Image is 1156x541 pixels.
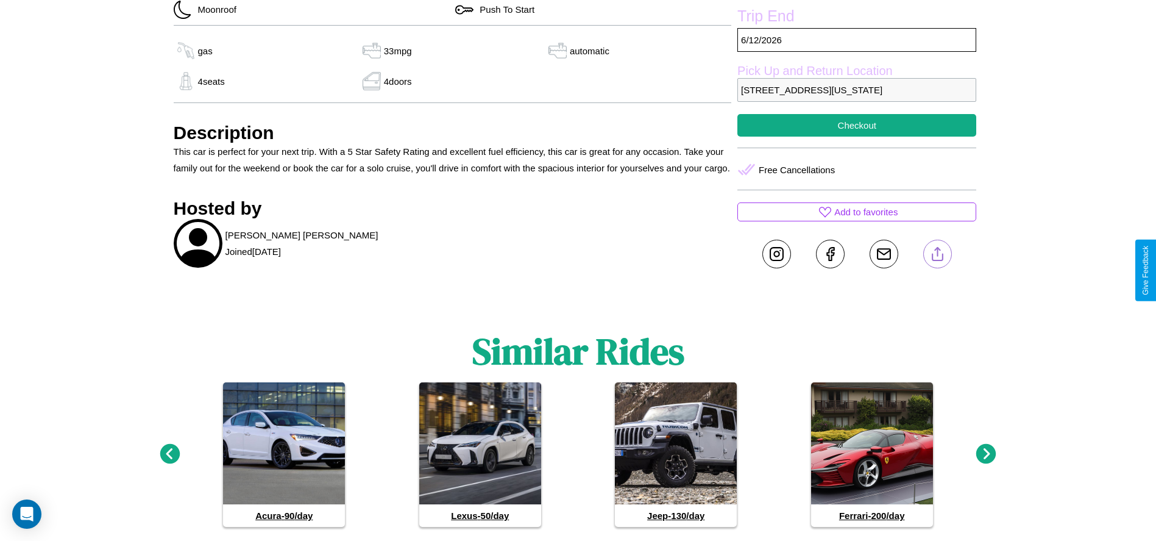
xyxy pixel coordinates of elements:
p: Joined [DATE] [225,243,281,260]
h4: Lexus - 50 /day [419,504,541,527]
p: [STREET_ADDRESS][US_STATE] [737,78,976,102]
a: Ferrari-200/day [811,382,933,527]
p: [PERSON_NAME] [PERSON_NAME] [225,227,378,243]
p: Push To Start [473,1,534,18]
p: 4 doors [384,73,412,90]
p: Moonroof [192,1,236,18]
img: gas [174,41,198,60]
label: Trip End [737,7,976,28]
div: Open Intercom Messenger [12,500,41,529]
a: Acura-90/day [223,382,345,527]
label: Pick Up and Return Location [737,64,976,78]
p: gas [198,43,213,59]
h4: Jeep - 130 /day [615,504,737,527]
h3: Hosted by [174,198,732,219]
button: Checkout [737,114,976,137]
button: Add to favorites [737,202,976,221]
a: Lexus-50/day [419,382,541,527]
img: gas [360,72,384,90]
p: 33 mpg [384,43,412,59]
p: This car is perfect for your next trip. With a 5 Star Safety Rating and excellent fuel efficiency... [174,143,732,176]
img: gas [360,41,384,60]
p: Add to favorites [834,204,898,220]
h1: Similar Rides [472,326,684,376]
p: automatic [570,43,609,59]
a: Jeep-130/day [615,382,737,527]
div: Give Feedback [1141,246,1150,295]
p: 6 / 12 / 2026 [737,28,976,52]
p: Free Cancellations [759,162,835,178]
h4: Acura - 90 /day [223,504,345,527]
h3: Description [174,123,732,143]
p: 4 seats [198,73,225,90]
h4: Ferrari - 200 /day [811,504,933,527]
img: gas [545,41,570,60]
img: gas [174,72,198,90]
